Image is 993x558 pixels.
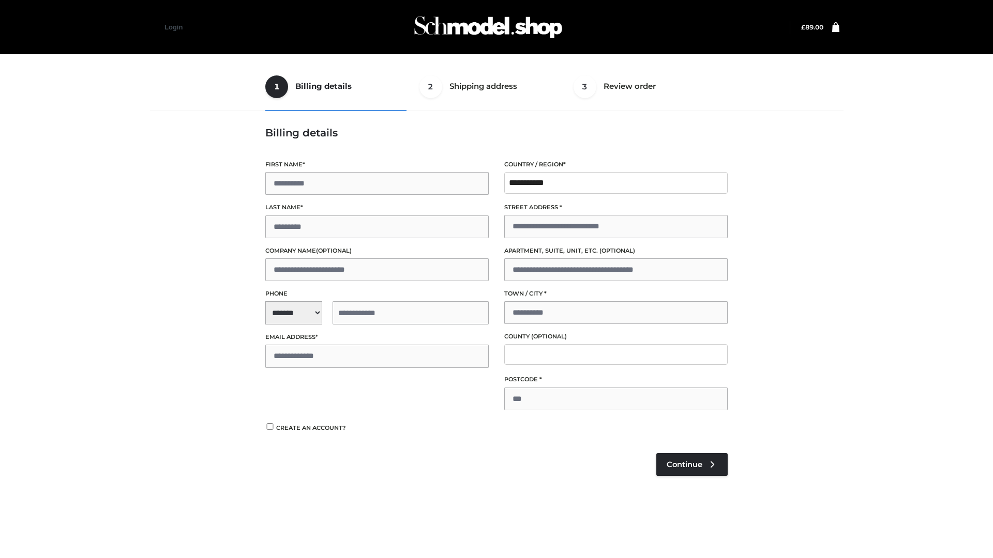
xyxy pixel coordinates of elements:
h3: Billing details [265,127,728,139]
label: County [504,332,728,342]
label: Country / Region [504,160,728,169]
label: Street address [504,203,728,212]
label: Company name [265,246,489,256]
a: Login [164,23,183,31]
span: (optional) [599,247,635,254]
label: Email address [265,332,489,342]
span: Continue [667,460,702,469]
label: Postcode [504,375,728,384]
span: £ [801,23,805,31]
input: Create an account? [265,423,275,430]
a: Continue [656,453,728,476]
label: Town / City [504,289,728,299]
span: Create an account? [276,424,346,431]
label: First name [265,160,489,169]
label: Phone [265,289,489,299]
bdi: 89.00 [801,23,823,31]
label: Apartment, suite, unit, etc. [504,246,728,256]
a: £89.00 [801,23,823,31]
img: Schmodel Admin 964 [411,7,566,48]
span: (optional) [531,333,567,340]
span: (optional) [316,247,352,254]
label: Last name [265,203,489,212]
